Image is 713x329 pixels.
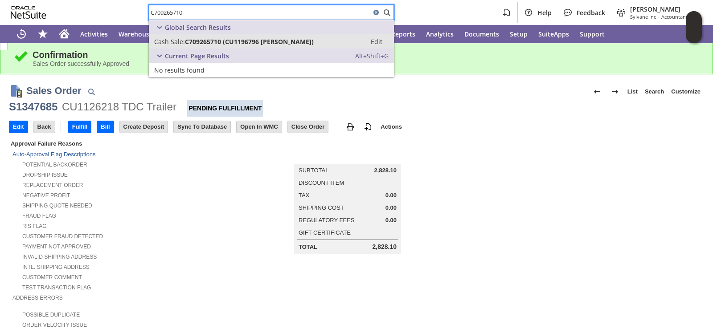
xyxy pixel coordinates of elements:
[16,28,27,39] svg: Recent Records
[537,8,552,17] span: Help
[12,151,95,158] a: Auto-Approval Flag Descriptions
[119,30,153,38] span: Warehouse
[580,30,605,38] span: Support
[299,204,344,211] a: Shipping Cost
[22,223,47,229] a: RIS flag
[22,284,91,291] a: Test Transaction Flag
[661,13,697,20] span: Accountant (F1)
[459,25,504,43] a: Documents
[363,122,373,132] img: add-record.svg
[9,121,28,133] input: Edit
[686,11,702,43] iframe: Click here to launch Oracle Guided Learning Help Panel
[374,167,397,174] span: 2,828.10
[22,264,90,270] a: Intl. Shipping Address
[86,86,97,97] img: Quick Find
[426,30,454,38] span: Analytics
[610,86,620,97] img: Next
[504,25,533,43] a: Setup
[377,123,406,130] a: Actions
[33,50,699,60] div: Confirmation
[299,179,344,186] a: Discount Item
[22,182,83,188] a: Replacement Order
[658,13,660,20] span: -
[686,28,702,44] span: Oracle Guided Learning Widget. To move around, please hold and drag
[373,243,397,251] span: 2,828.10
[345,122,356,132] img: print.svg
[120,121,168,133] input: Create Deposit
[421,25,459,43] a: Analytics
[154,66,205,74] span: No results found
[630,13,656,20] span: Sylvane Inc
[386,25,421,43] a: Reports
[538,30,569,38] span: SuiteApps
[34,121,55,133] input: Back
[12,295,63,301] a: Address Errors
[668,85,704,99] a: Customize
[299,244,317,250] a: Total
[624,85,641,99] a: List
[32,25,53,43] div: Shortcuts
[185,37,314,46] span: C709265710 (CU1196796 [PERSON_NAME])
[69,121,91,133] input: Fulfill
[361,36,392,47] a: Edit:
[592,86,602,97] img: Previous
[75,25,113,43] a: Activities
[22,274,82,280] a: Customer Comment
[22,322,87,328] a: Order Velocity Issue
[22,172,68,178] a: Dropship Issue
[9,138,237,149] div: Approval Failure Reasons
[22,162,87,168] a: Potential Backorder
[237,121,282,133] input: Open In WMC
[22,244,91,250] a: Payment not approved
[299,217,354,223] a: Regulatory Fees
[33,60,699,67] div: Sales Order successfully Approved
[385,192,397,199] span: 0.00
[630,5,697,13] span: [PERSON_NAME]
[294,150,401,164] caption: Summary
[97,121,113,133] input: Bill
[80,30,108,38] span: Activities
[288,121,328,133] input: Close Order
[299,192,309,199] a: Tax
[577,8,605,17] span: Feedback
[385,217,397,224] span: 0.00
[641,85,668,99] a: Search
[149,34,394,49] a: Cash Sale:C709265710 (CU1196796 [PERSON_NAME])Edit:
[22,254,97,260] a: Invalid Shipping Address
[154,37,185,46] span: Cash Sale:
[174,121,230,133] input: Sync To Database
[9,100,57,114] div: S1347685
[165,52,229,60] span: Current Page Results
[22,213,56,219] a: Fraud Flag
[149,63,394,77] a: No results found
[22,203,92,209] a: Shipping Quote Needed
[149,7,371,18] input: Search
[22,233,103,240] a: Customer Fraud Detected
[22,192,70,199] a: Negative Profit
[464,30,499,38] span: Documents
[26,83,82,98] h1: Sales Order
[113,25,158,43] a: Warehouse
[299,229,351,236] a: Gift Certificate
[533,25,574,43] a: SuiteApps
[22,312,80,318] a: Possible Duplicate
[391,30,415,38] span: Reports
[11,6,46,19] svg: logo
[355,52,389,60] span: Alt+Shift+G
[510,30,528,38] span: Setup
[385,204,397,211] span: 0.00
[299,167,328,174] a: Subtotal
[53,25,75,43] a: Home
[187,100,263,117] div: Pending Fulfillment
[11,25,32,43] a: Recent Records
[59,28,70,39] svg: Home
[165,23,231,32] span: Global Search Results
[37,28,48,39] svg: Shortcuts
[62,100,176,114] div: CU1126218 TDC Trailer
[381,7,392,18] svg: Search
[574,25,610,43] a: Support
